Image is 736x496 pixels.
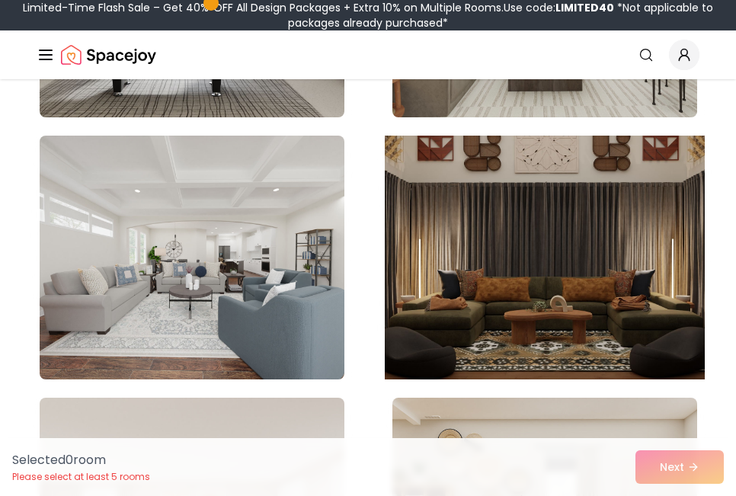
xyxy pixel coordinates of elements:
[12,451,150,469] p: Selected 0 room
[385,130,705,386] img: Room room-4
[61,40,156,70] img: Spacejoy Logo
[40,136,344,379] img: Room room-3
[12,471,150,483] p: Please select at least 5 rooms
[61,40,156,70] a: Spacejoy
[37,30,699,79] nav: Global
